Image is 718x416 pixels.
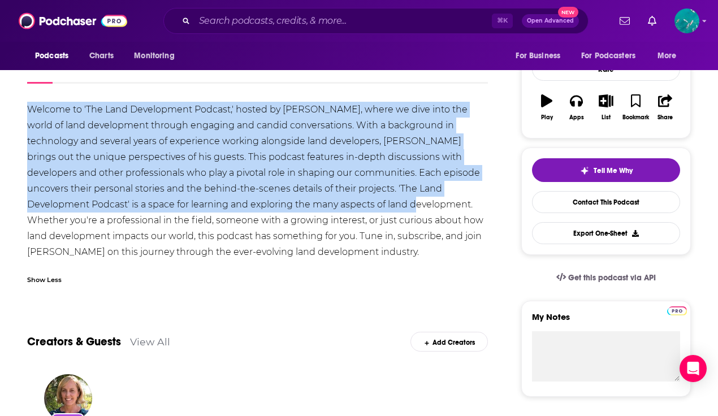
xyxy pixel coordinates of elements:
button: Apps [561,87,591,128]
a: Reviews [210,58,243,84]
span: For Podcasters [581,48,635,64]
div: Open Intercom Messenger [680,355,707,382]
button: open menu [27,45,83,67]
img: Podchaser - Follow, Share and Rate Podcasts [19,10,127,32]
div: Welcome to 'The Land Development Podcast,' hosted by [PERSON_NAME], where we dive into the world ... [27,102,488,260]
a: InsightsPodchaser Pro [68,58,124,84]
div: Play [541,114,553,121]
img: Podchaser Pro [667,306,687,315]
div: Add Creators [410,332,488,352]
span: For Business [516,48,560,64]
a: Show notifications dropdown [615,11,634,31]
span: New [558,7,578,18]
span: More [658,48,677,64]
div: Share [658,114,673,121]
button: tell me why sparkleTell Me Why [532,158,680,182]
a: Credits1 [259,58,300,84]
input: Search podcasts, credits, & more... [194,12,492,30]
button: open menu [574,45,652,67]
a: Contact This Podcast [532,191,680,213]
a: Similar [349,58,377,84]
button: Open AdvancedNew [522,14,579,28]
span: Get this podcast via API [568,273,656,283]
label: My Notes [532,311,680,331]
a: Charts [82,45,120,67]
button: Play [532,87,561,128]
img: tell me why sparkle [580,166,589,175]
span: ⌘ K [492,14,513,28]
img: User Profile [674,8,699,33]
button: open menu [126,45,189,67]
button: open menu [650,45,691,67]
a: Lists [316,58,333,84]
a: Creators & Guests [27,335,121,349]
a: Episodes101 [140,58,194,84]
span: Logged in as louisabuckingham [674,8,699,33]
button: Export One-Sheet [532,222,680,244]
div: Search podcasts, credits, & more... [163,8,589,34]
a: Get this podcast via API [547,264,665,292]
button: List [591,87,621,128]
button: open menu [508,45,574,67]
div: Apps [569,114,584,121]
span: Charts [89,48,114,64]
button: Show profile menu [674,8,699,33]
span: Monitoring [134,48,174,64]
div: List [602,114,611,121]
span: Open Advanced [527,18,574,24]
div: Bookmark [622,114,649,121]
button: Share [651,87,680,128]
button: Bookmark [621,87,650,128]
a: View All [130,336,170,348]
a: Pro website [667,305,687,315]
a: About [27,58,53,84]
span: Podcasts [35,48,68,64]
span: Tell Me Why [594,166,633,175]
a: Show notifications dropdown [643,11,661,31]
